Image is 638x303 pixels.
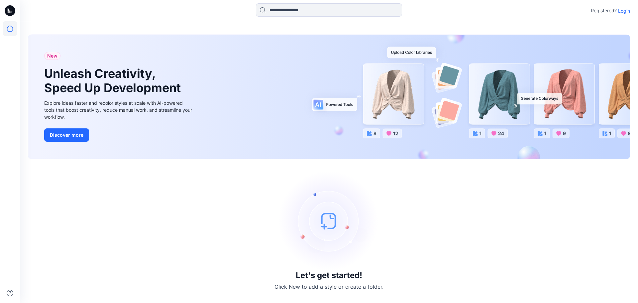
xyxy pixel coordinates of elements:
[44,67,184,95] h1: Unleash Creativity, Speed Up Development
[44,128,89,142] button: Discover more
[44,99,194,120] div: Explore ideas faster and recolor styles at scale with AI-powered tools that boost creativity, red...
[47,52,57,60] span: New
[44,128,194,142] a: Discover more
[279,171,379,271] img: empty-state-image.svg
[591,7,617,15] p: Registered?
[274,283,383,291] p: Click New to add a style or create a folder.
[296,271,362,280] h3: Let's get started!
[618,7,630,14] p: Login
